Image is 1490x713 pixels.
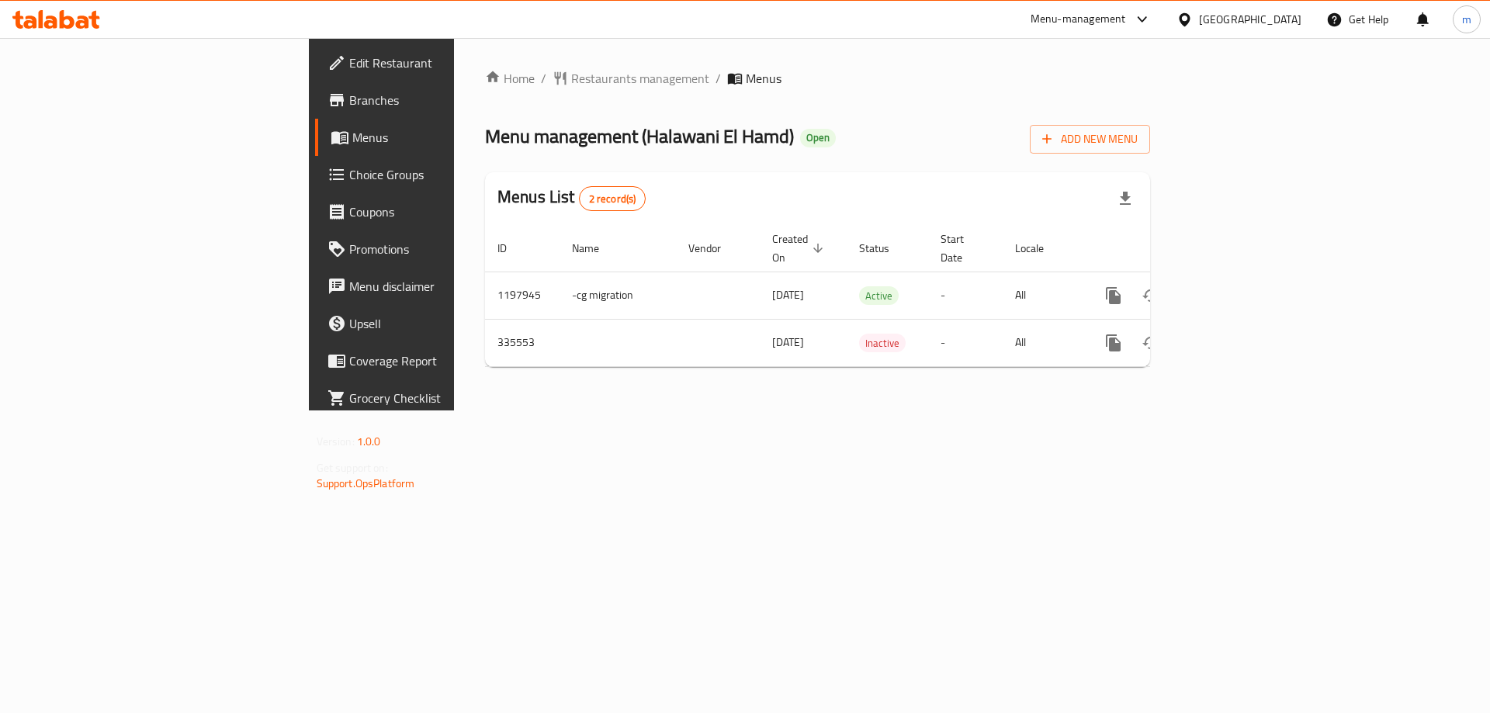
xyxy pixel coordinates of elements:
span: Menu disclaimer [349,277,546,296]
div: Active [859,286,899,305]
span: [DATE] [772,332,804,352]
div: Menu-management [1031,10,1126,29]
a: Upsell [315,305,558,342]
span: Coverage Report [349,351,546,370]
td: - [928,272,1003,319]
h2: Menus List [497,185,646,211]
div: [GEOGRAPHIC_DATA] [1199,11,1301,28]
span: Active [859,287,899,305]
span: Name [572,239,619,258]
a: Promotions [315,230,558,268]
span: Add New Menu [1042,130,1138,149]
button: Add New Menu [1030,125,1150,154]
span: Menu management ( Halawani El Hamd ) [485,119,794,154]
td: -cg migration [560,272,676,319]
th: Actions [1083,225,1256,272]
a: Coverage Report [315,342,558,379]
a: Edit Restaurant [315,44,558,81]
span: Upsell [349,314,546,333]
td: All [1003,272,1083,319]
td: - [928,319,1003,366]
span: Branches [349,91,546,109]
span: Grocery Checklist [349,389,546,407]
span: Get support on: [317,458,388,478]
span: Inactive [859,334,906,352]
span: 2 record(s) [580,192,646,206]
button: more [1095,324,1132,362]
span: Coupons [349,202,546,221]
a: Restaurants management [553,69,709,88]
span: Vendor [688,239,741,258]
span: Edit Restaurant [349,54,546,72]
button: more [1095,277,1132,314]
a: Coupons [315,193,558,230]
button: Change Status [1132,277,1169,314]
span: Restaurants management [571,69,709,88]
span: 1.0.0 [357,431,381,452]
a: Menus [315,119,558,156]
span: Locale [1015,239,1064,258]
a: Branches [315,81,558,119]
td: All [1003,319,1083,366]
div: Total records count [579,186,646,211]
span: Status [859,239,910,258]
span: Created On [772,230,828,267]
div: Export file [1107,180,1144,217]
span: Version: [317,431,355,452]
span: Menus [746,69,781,88]
button: Change Status [1132,324,1169,362]
a: Support.OpsPlatform [317,473,415,493]
span: Menus [352,128,546,147]
span: [DATE] [772,285,804,305]
a: Choice Groups [315,156,558,193]
span: m [1462,11,1471,28]
table: enhanced table [485,225,1256,367]
span: Start Date [941,230,984,267]
span: Choice Groups [349,165,546,184]
nav: breadcrumb [485,69,1150,88]
li: / [716,69,721,88]
span: ID [497,239,527,258]
div: Open [800,129,836,147]
a: Menu disclaimer [315,268,558,305]
span: Open [800,131,836,144]
span: Promotions [349,240,546,258]
a: Grocery Checklist [315,379,558,417]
